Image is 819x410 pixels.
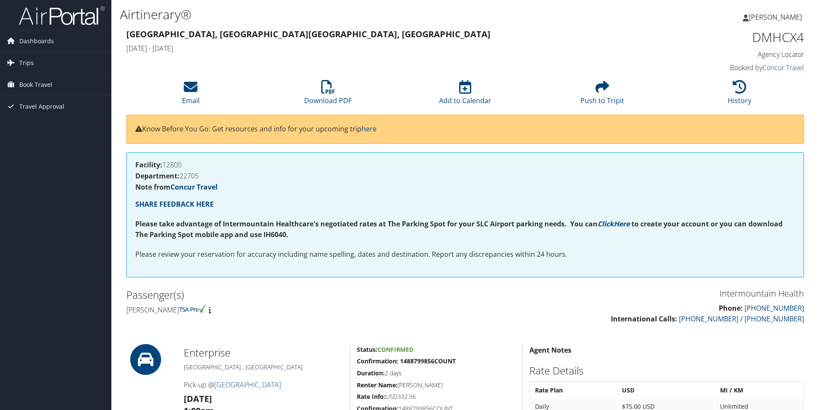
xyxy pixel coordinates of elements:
a: [PERSON_NAME] [743,4,810,30]
a: [PHONE_NUMBER] / [PHONE_NUMBER] [679,314,804,324]
strong: Please take advantage of Intermountain Healthcare's negotiated rates at The Parking Spot for your... [135,219,598,229]
strong: Phone: [719,303,743,313]
h4: Pick-up @ [184,380,344,389]
a: Push to Tripit [580,85,624,105]
img: tsa-precheck.png [179,305,207,313]
strong: [GEOGRAPHIC_DATA], [GEOGRAPHIC_DATA] [GEOGRAPHIC_DATA], [GEOGRAPHIC_DATA] [126,28,490,40]
h5: 2 days [357,369,516,377]
h1: DMHCX4 [644,28,804,46]
a: Here [614,219,630,229]
a: History [728,85,751,105]
a: [GEOGRAPHIC_DATA] [214,380,281,389]
h4: Agency Locator [644,50,804,59]
span: [PERSON_NAME] [749,12,802,22]
strong: Facility: [135,160,162,169]
strong: Renter Name: [357,381,398,389]
h2: Enterprise [184,345,344,360]
h4: 22705 [135,172,795,179]
strong: Department: [135,171,179,181]
h5: USD332.96 [357,392,516,401]
a: Concur Travel [762,63,804,72]
span: Travel Approval [19,96,64,117]
h4: 12800 [135,161,795,168]
a: Click [598,219,614,229]
strong: Note from [135,182,218,192]
h4: [DATE] - [DATE] [126,44,631,53]
h3: Intermountain Health [472,288,804,300]
th: USD [618,383,715,398]
h2: Rate Details [529,363,804,378]
a: Concur Travel [170,182,218,192]
span: Dashboards [19,30,54,52]
h2: Passenger(s) [126,288,459,302]
h5: [GEOGRAPHIC_DATA] , [GEOGRAPHIC_DATA] [184,363,344,371]
th: MI / KM [716,383,803,398]
strong: Rate Info: [357,392,386,401]
a: Add to Calendar [439,85,491,105]
span: Book Travel [19,74,52,95]
a: [PHONE_NUMBER] [744,303,804,313]
strong: Agent Notes [529,345,571,355]
span: Confirmed [377,345,413,354]
strong: International Calls: [611,314,677,324]
h5: [PERSON_NAME] [357,381,516,389]
th: Rate Plan [531,383,617,398]
img: airportal-logo.png [19,6,105,26]
a: here [362,124,377,134]
p: Know Before You Go: Get resources and info for your upcoming trip [135,124,795,135]
strong: Confirmation: 1488799856COUNT [357,357,456,365]
h4: Booked by [644,63,804,72]
a: Email [182,85,200,105]
p: Please review your reservation for accuracy including name spelling, dates and destination. Repor... [135,249,795,260]
a: SHARE FEEDBACK HERE [135,199,214,209]
strong: Status: [357,345,377,354]
span: Trips [19,52,34,74]
strong: [DATE] [184,393,212,404]
h4: [PERSON_NAME] [126,305,459,315]
a: Download PDF [304,85,352,105]
strong: Duration: [357,369,385,377]
h1: Airtinerary® [120,6,580,24]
